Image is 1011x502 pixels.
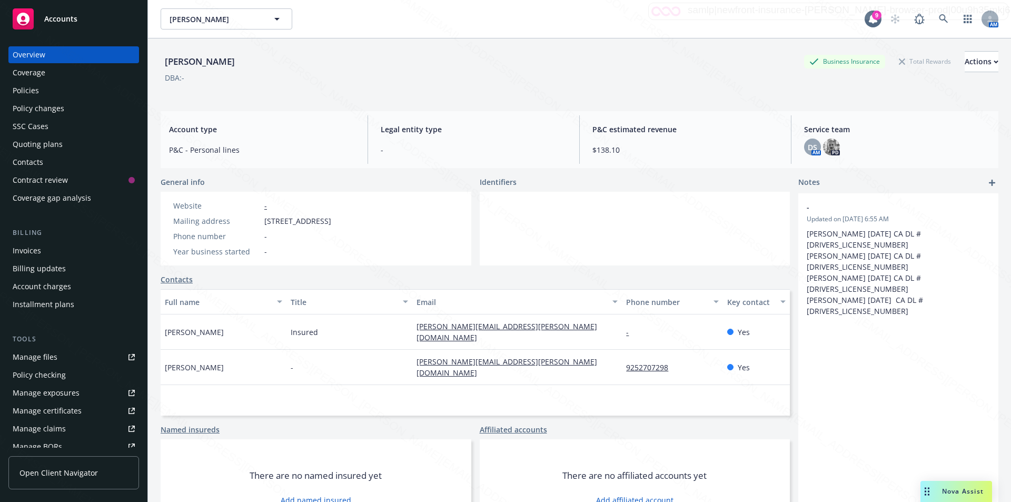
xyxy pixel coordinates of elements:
[8,190,139,206] a: Coverage gap analysis
[173,215,260,227] div: Mailing address
[626,362,677,372] a: 9252707298
[8,349,139,366] a: Manage files
[13,100,64,117] div: Policy changes
[8,118,139,135] a: SSC Cases
[165,327,224,338] span: [PERSON_NAME]
[807,202,963,213] span: -
[8,64,139,81] a: Coverage
[807,228,990,317] p: [PERSON_NAME] [DATE] CA DL #[DRIVERS_LICENSE_NUMBER] [PERSON_NAME] [DATE] CA DL #[DRIVERS_LICENSE...
[13,64,45,81] div: Coverage
[169,124,355,135] span: Account type
[738,362,750,373] span: Yes
[8,154,139,171] a: Contacts
[8,82,139,99] a: Policies
[872,11,881,20] div: 9
[808,142,817,153] span: DS
[8,438,139,455] a: Manage BORs
[291,362,293,373] span: -
[165,72,184,83] div: DBA: -
[885,8,906,29] a: Start snowing
[250,469,382,482] span: There are no named insured yet
[13,296,74,313] div: Installment plans
[942,487,984,496] span: Nova Assist
[8,260,139,277] a: Billing updates
[264,201,267,211] a: -
[412,289,622,314] button: Email
[264,246,267,257] span: -
[13,420,66,437] div: Manage claims
[738,327,750,338] span: Yes
[161,289,286,314] button: Full name
[480,424,547,435] a: Affiliated accounts
[920,481,934,502] div: Drag to move
[381,124,567,135] span: Legal entity type
[8,4,139,34] a: Accounts
[592,144,778,155] span: $138.10
[562,469,707,482] span: There are no affiliated accounts yet
[13,82,39,99] div: Policies
[8,228,139,238] div: Billing
[13,118,48,135] div: SSC Cases
[798,176,820,189] span: Notes
[264,231,267,242] span: -
[965,52,998,72] div: Actions
[13,438,62,455] div: Manage BORs
[804,55,885,68] div: Business Insurance
[8,367,139,383] a: Policy checking
[173,200,260,211] div: Website
[381,144,567,155] span: -
[8,172,139,189] a: Contract review
[417,321,597,342] a: [PERSON_NAME][EMAIL_ADDRESS][PERSON_NAME][DOMAIN_NAME]
[417,297,606,308] div: Email
[823,139,840,155] img: photo
[957,8,978,29] a: Switch app
[264,215,331,227] span: [STREET_ADDRESS]
[13,260,66,277] div: Billing updates
[19,467,98,478] span: Open Client Navigator
[13,136,63,153] div: Quoting plans
[13,190,91,206] div: Coverage gap analysis
[8,385,139,401] a: Manage exposures
[161,274,193,285] a: Contacts
[480,176,517,188] span: Identifiers
[13,402,82,419] div: Manage certificates
[13,172,68,189] div: Contract review
[286,289,412,314] button: Title
[13,242,41,259] div: Invoices
[909,8,930,29] a: Report a Bug
[291,327,318,338] span: Insured
[8,334,139,344] div: Tools
[13,349,57,366] div: Manage files
[920,481,992,502] button: Nova Assist
[626,297,707,308] div: Phone number
[13,385,80,401] div: Manage exposures
[8,278,139,295] a: Account charges
[173,231,260,242] div: Phone number
[173,246,260,257] div: Year business started
[8,296,139,313] a: Installment plans
[622,289,722,314] button: Phone number
[417,357,597,378] a: [PERSON_NAME][EMAIL_ADDRESS][PERSON_NAME][DOMAIN_NAME]
[161,8,292,29] button: [PERSON_NAME]
[291,297,397,308] div: Title
[8,402,139,419] a: Manage certificates
[170,14,261,25] span: [PERSON_NAME]
[13,154,43,171] div: Contacts
[165,362,224,373] span: [PERSON_NAME]
[894,55,956,68] div: Total Rewards
[723,289,790,314] button: Key contact
[161,176,205,188] span: General info
[986,176,998,189] a: add
[592,124,778,135] span: P&C estimated revenue
[8,136,139,153] a: Quoting plans
[965,51,998,72] button: Actions
[727,297,774,308] div: Key contact
[13,367,66,383] div: Policy checking
[804,124,990,135] span: Service team
[13,46,45,63] div: Overview
[8,420,139,437] a: Manage claims
[807,214,990,224] span: Updated on [DATE] 6:55 AM
[165,297,271,308] div: Full name
[8,100,139,117] a: Policy changes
